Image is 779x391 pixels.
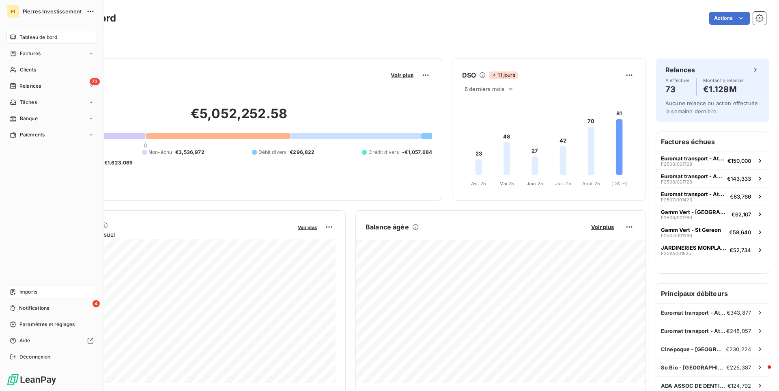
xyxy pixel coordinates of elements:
button: Gamm Vert - [GEOGRAPHIC_DATA]F2508/001769€62,107 [656,205,769,223]
button: Euromat transport - Athis Mons (BaiF2507/001423€83,766 [656,187,769,205]
span: 73 [90,78,100,85]
span: Chiffre d'affaires mensuel [46,230,292,239]
button: Actions [709,12,750,25]
span: €124,792 [727,382,751,389]
h4: 73 [665,83,690,96]
button: Voir plus [388,71,416,79]
span: Crédit divers [368,149,399,156]
h6: Factures échues [656,132,769,151]
span: 11 jours [489,71,517,79]
span: So Bio - [GEOGRAPHIC_DATA] [661,364,726,371]
tspan: Juil. 25 [555,181,571,186]
span: Voir plus [391,72,413,78]
span: Clients [20,66,36,73]
span: Euromat transport - Athis Mons (Bai [661,191,727,197]
span: Paiements [20,131,45,138]
span: Déconnexion [19,353,51,361]
span: Tâches [20,99,37,106]
span: Montant à relancer [703,78,745,83]
span: F2508/001729 [661,162,692,166]
button: Voir plus [589,223,616,231]
span: Euromat transport - Athis Mons (Bai [661,155,724,162]
span: 6 derniers mois [465,86,504,92]
span: 4 [93,300,100,307]
span: €143,333 [727,175,751,182]
tspan: Mai 25 [499,181,514,186]
span: Aide [19,337,30,344]
span: F2508/001728 [661,179,692,184]
span: 0 [144,142,147,149]
span: €150,000 [727,158,751,164]
h6: Balance âgée [366,222,409,232]
span: Voir plus [591,224,614,230]
span: Paramètres et réglages [19,321,75,328]
tspan: Avr. 25 [471,181,486,186]
button: JARDINERIES MONPLAISIR NEUVILLEF2510/001825€52,734 [656,241,769,259]
span: Imports [19,288,37,296]
span: Gamm Vert - St Gereon [661,227,721,233]
span: €296,822 [290,149,314,156]
span: Euromat transport - Athis Mons (Bai [661,328,726,334]
span: F2507/001366 [661,233,692,238]
span: Aucune relance ou action effectuée la semaine dernière. [665,100,758,114]
span: €3,536,972 [175,149,204,156]
button: Euromat transport - Athis Mons (BaiF2508/001729€150,000 [656,151,769,169]
span: F2508/001769 [661,215,692,220]
span: €343,877 [727,309,751,316]
span: €83,766 [730,193,751,200]
span: Banque [20,115,38,122]
span: €58,640 [729,229,751,235]
span: Pierres Investissement [23,8,82,15]
span: Non-échu [148,149,172,156]
tspan: [DATE] [611,181,627,186]
span: €52,734 [730,247,751,253]
span: €226,387 [726,364,751,371]
h2: €5,052,252.58 [46,106,432,130]
button: Euromat transport - Athis Mons (BaiF2508/001728€143,333 [656,169,769,187]
span: Relances [19,82,41,90]
span: -€1,623,069 [102,159,133,166]
tspan: Juin 25 [527,181,543,186]
span: €248,057 [726,328,751,334]
tspan: Août 25 [582,181,600,186]
span: Voir plus [298,225,317,230]
span: ADA ASSOC DE DENTISTERIE AVANCEE [661,382,727,389]
span: Euromat transport - Athis Mons (Bai [661,309,727,316]
span: À effectuer [665,78,690,83]
a: Aide [6,334,97,347]
img: Logo LeanPay [6,373,57,386]
span: -€1,057,684 [402,149,432,156]
span: JARDINERIES MONPLAISIR NEUVILLE [661,244,726,251]
h6: Relances [665,65,695,75]
span: F2507/001423 [661,197,692,202]
span: Factures [20,50,41,57]
span: Débit divers [258,149,287,156]
div: PI [6,5,19,18]
span: Euromat transport - Athis Mons (Bai [661,173,724,179]
span: €230,224 [726,346,751,352]
button: Voir plus [295,223,319,231]
span: Cinepoque - [GEOGRAPHIC_DATA] (75006) [661,346,726,352]
button: Gamm Vert - St GereonF2507/001366€58,640 [656,223,769,241]
span: F2510/001825 [661,251,691,256]
span: Gamm Vert - [GEOGRAPHIC_DATA] [661,209,728,215]
h4: €1.128M [703,83,745,96]
span: Notifications [19,305,49,312]
h6: DSO [462,70,476,80]
span: €62,107 [732,211,751,218]
span: Tableau de bord [19,34,57,41]
iframe: Intercom live chat [751,363,771,383]
h6: Principaux débiteurs [656,284,769,303]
